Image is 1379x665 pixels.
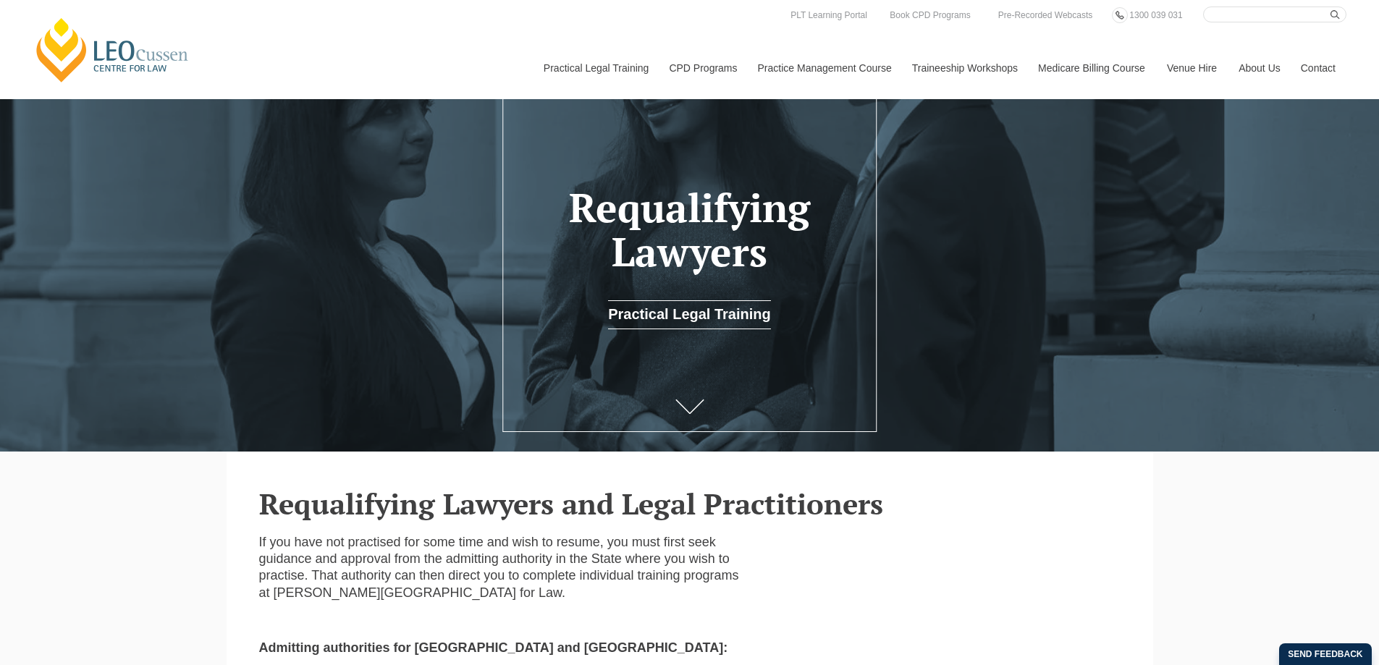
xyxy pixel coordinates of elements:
[33,16,193,84] a: [PERSON_NAME] Centre for Law
[524,186,855,274] h1: Requalifying Lawyers
[259,534,753,602] p: If you have not practised for some time and wish to resume, you must first seek guidance and appr...
[608,300,771,329] a: Practical Legal Training
[787,7,871,23] a: PLT Learning Portal
[1129,10,1182,20] span: 1300 039 031
[995,7,1097,23] a: Pre-Recorded Webcasts
[533,37,659,99] a: Practical Legal Training
[901,37,1027,99] a: Traineeship Workshops
[1228,37,1290,99] a: About Us
[747,37,901,99] a: Practice Management Course
[1126,7,1186,23] a: 1300 039 031
[1156,37,1228,99] a: Venue Hire
[1027,37,1156,99] a: Medicare Billing Course
[259,488,1121,520] h2: Requalifying Lawyers and Legal Practitioners
[658,37,746,99] a: CPD Programs
[259,640,728,655] strong: Admitting authorities for [GEOGRAPHIC_DATA] and [GEOGRAPHIC_DATA]:
[1290,37,1346,99] a: Contact
[886,7,974,23] a: Book CPD Programs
